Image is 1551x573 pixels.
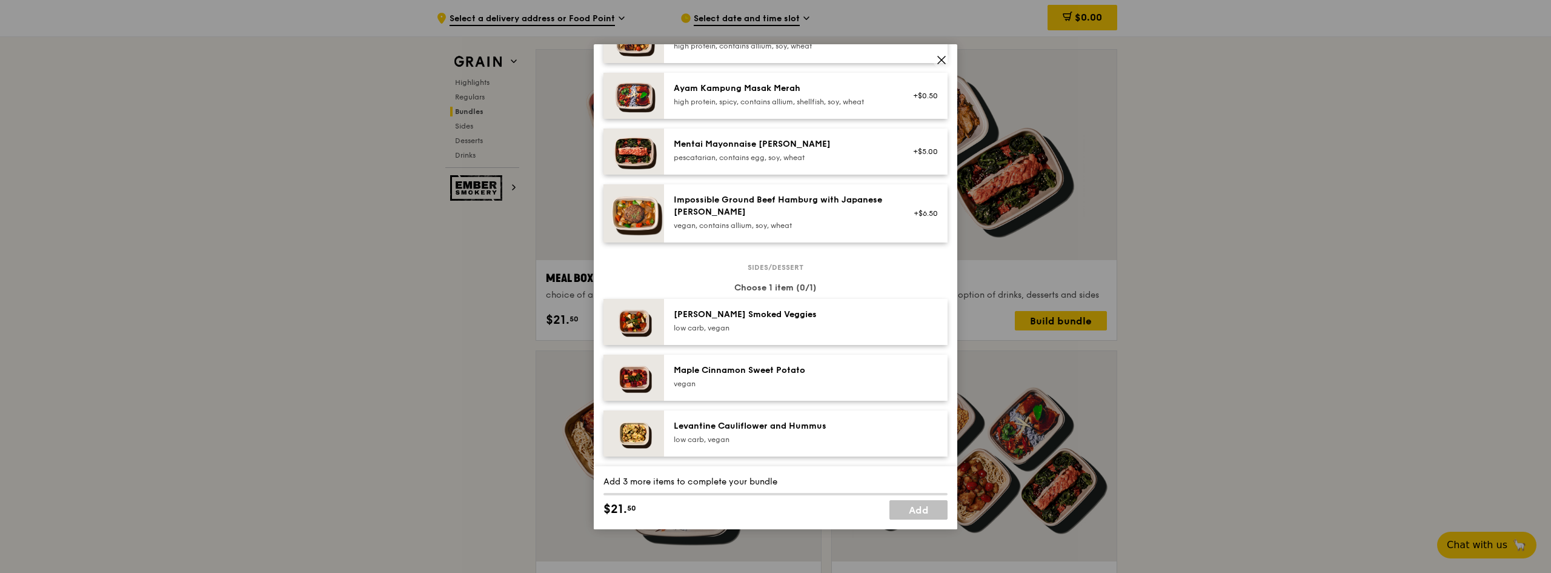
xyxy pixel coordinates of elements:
[603,476,948,488] div: Add 3 more items to complete your bundle
[603,410,664,457] img: daily_normal_Levantine_Cauliflower_and_Hummus__Horizontal_.jpg
[603,299,664,345] img: daily_normal_Thyme-Rosemary-Zucchini-HORZ.jpg
[603,282,948,294] div: Choose 1 item (0/1)
[674,435,891,444] div: low carb, vegan
[603,184,664,243] img: daily_normal_HORZ-Impossible-Hamburg-With-Japanese-Curry.jpg
[627,503,636,513] span: 50
[674,364,891,377] div: Maple Cinnamon Sweet Potato
[906,91,938,101] div: +$0.50
[674,194,891,218] div: Impossible Ground Beef Hamburg with Japanese [PERSON_NAME]
[743,263,808,272] span: Sides/dessert
[674,82,891,95] div: Ayam Kampung Masak Merah
[674,323,891,333] div: low carb, vegan
[906,209,938,218] div: +$6.50
[603,500,627,518] span: $21.
[603,129,664,175] img: daily_normal_Mentai-Mayonnaise-Aburi-Salmon-HORZ.jpg
[674,41,891,51] div: high protein, contains allium, soy, wheat
[674,97,891,107] div: high protein, spicy, contains allium, shellfish, soy, wheat
[674,138,891,150] div: Mentai Mayonnaise [PERSON_NAME]
[674,153,891,163] div: pescatarian, contains egg, soy, wheat
[674,420,891,432] div: Levantine Cauliflower and Hummus
[603,73,664,119] img: daily_normal_Ayam_Kampung_Masak_Merah_Horizontal_.jpg
[674,379,891,389] div: vegan
[674,221,891,230] div: vegan, contains allium, soy, wheat
[674,309,891,321] div: [PERSON_NAME] Smoked Veggies
[603,355,664,401] img: daily_normal_Maple_Cinnamon_Sweet_Potato__Horizontal_.jpg
[906,147,938,156] div: +$5.00
[889,500,948,520] a: Add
